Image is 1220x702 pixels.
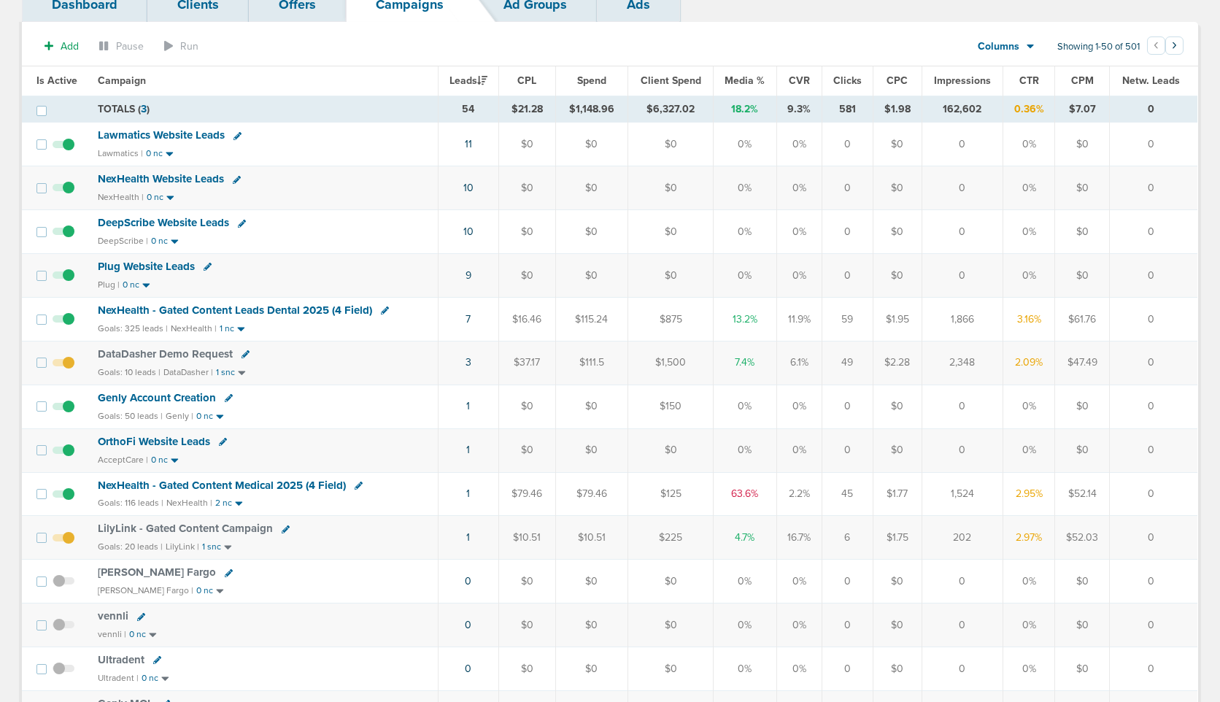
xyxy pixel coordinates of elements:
td: 0 [1109,428,1197,472]
a: 10 [463,182,474,194]
td: 0% [1003,428,1054,472]
a: 1 [466,444,470,456]
td: $10.51 [555,516,628,560]
span: Media % [725,74,765,87]
td: 0% [776,123,822,166]
td: 0 [822,647,873,691]
small: LilyLink | [166,541,199,552]
td: $0 [555,254,628,298]
td: 202 [922,516,1003,560]
small: Goals: 20 leads | [98,541,163,552]
td: $125 [628,472,714,516]
small: 0 nc [147,192,163,203]
td: $0 [628,428,714,472]
td: 7.4% [714,341,777,385]
span: OrthoFi Website Leads [98,435,210,448]
small: 2 nc [215,498,232,509]
td: $0 [555,647,628,691]
td: 0 [1109,341,1197,385]
span: Genly Account Creation [98,391,216,404]
td: $0 [873,428,922,472]
span: NexHealth Website Leads [98,172,224,185]
td: $0 [628,210,714,254]
td: $79.46 [498,472,555,516]
td: 0 [1109,472,1197,516]
td: 49 [822,341,873,385]
span: Spend [577,74,606,87]
td: $115.24 [555,297,628,341]
small: NexHealth | [98,192,144,202]
td: 0% [776,428,822,472]
small: 0 nc [151,455,168,466]
span: DeepScribe Website Leads [98,216,229,229]
td: $0 [498,428,555,472]
td: 0 [822,385,873,428]
td: $0 [1055,210,1110,254]
td: 0 [822,254,873,298]
td: $1,500 [628,341,714,385]
span: NexHealth - Gated Content Leads Dental 2025 (4 Field) [98,304,372,317]
td: $7.07 [1055,96,1110,123]
span: 3 [141,103,147,115]
td: 0 [1109,254,1197,298]
td: 0% [776,647,822,691]
td: 0% [714,428,777,472]
td: $1.75 [873,516,922,560]
td: 0% [714,254,777,298]
td: 0% [1003,603,1054,647]
a: 0 [465,575,471,587]
span: CPC [887,74,908,87]
td: 3.16% [1003,297,1054,341]
span: Plug Website Leads [98,260,195,273]
td: $0 [498,560,555,603]
td: $0 [555,210,628,254]
td: $37.17 [498,341,555,385]
ul: Pagination [1147,39,1184,56]
td: $0 [628,647,714,691]
td: 45 [822,472,873,516]
td: $0 [628,603,714,647]
span: CVR [789,74,810,87]
td: 0% [1003,210,1054,254]
td: 0 [822,560,873,603]
td: $150 [628,385,714,428]
a: 1 [466,487,470,500]
td: 0% [776,210,822,254]
span: Columns [978,39,1019,54]
td: $21.28 [498,96,555,123]
td: $0 [555,166,628,210]
td: 0% [1003,166,1054,210]
td: 0 [922,428,1003,472]
td: $1.95 [873,297,922,341]
td: 0 [822,603,873,647]
td: $0 [498,603,555,647]
td: $0 [1055,428,1110,472]
td: 2.2% [776,472,822,516]
span: CTR [1019,74,1039,87]
small: Goals: 10 leads | [98,367,161,378]
td: 2.97% [1003,516,1054,560]
td: 0% [776,603,822,647]
td: 0 [1109,647,1197,691]
td: $1.77 [873,472,922,516]
small: 0 nc [142,673,158,684]
td: $0 [498,210,555,254]
small: 1 snc [202,541,221,552]
td: 2.95% [1003,472,1054,516]
span: [PERSON_NAME] Fargo [98,566,216,579]
td: 11.9% [776,297,822,341]
td: $0 [1055,254,1110,298]
td: 13.2% [714,297,777,341]
td: $0 [873,603,922,647]
a: 7 [466,313,471,325]
td: 0 [822,123,873,166]
td: 581 [822,96,873,123]
td: $0 [628,166,714,210]
small: vennli | [98,629,126,639]
td: 0% [714,560,777,603]
td: $0 [498,254,555,298]
span: Client Spend [641,74,701,87]
td: $52.14 [1055,472,1110,516]
td: $61.76 [1055,297,1110,341]
td: 0% [776,560,822,603]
